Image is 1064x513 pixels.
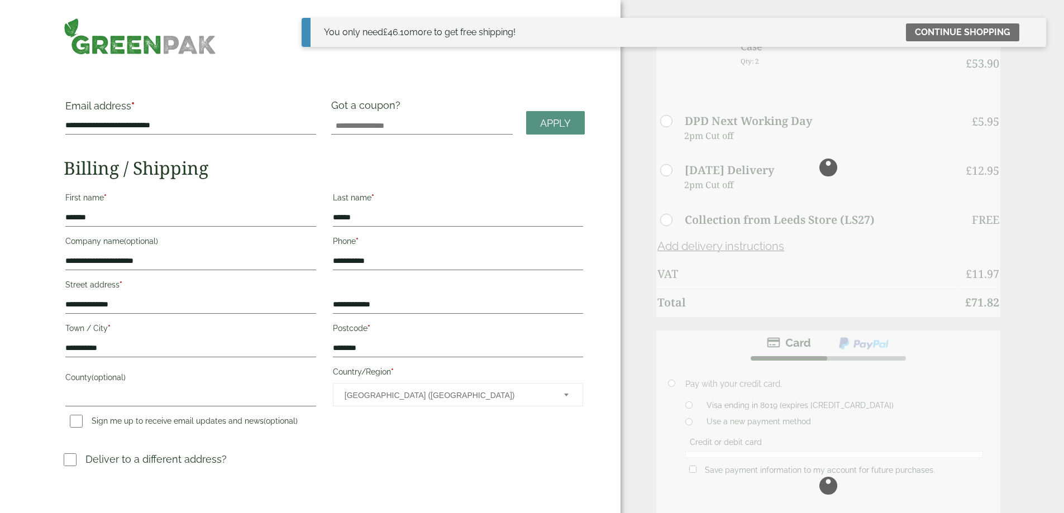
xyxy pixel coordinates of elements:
abbr: required [368,324,370,333]
abbr: required [371,193,374,202]
span: (optional) [124,237,158,246]
span: £ [383,27,388,37]
span: Apply [540,117,571,130]
a: Continue shopping [906,23,1019,41]
label: Email address [65,101,316,117]
label: Company name [65,233,316,252]
label: Street address [65,277,316,296]
label: Got a coupon? [331,99,405,117]
span: (optional) [264,416,298,425]
label: Last name [333,190,583,209]
h2: Billing / Shipping [64,157,585,179]
input: Sign me up to receive email updates and news(optional) [70,415,83,428]
abbr: required [356,237,359,246]
label: Sign me up to receive email updates and news [65,416,302,429]
abbr: required [104,193,107,202]
label: County [65,370,316,389]
span: United Kingdom (UK) [345,383,549,407]
img: GreenPak Supplies [64,18,216,55]
label: Postcode [333,320,583,339]
a: Apply [526,111,585,135]
abbr: required [131,100,135,112]
abbr: required [108,324,111,333]
div: You only need more to get free shipping! [324,26,516,39]
label: Town / City [65,320,316,339]
span: Country/Region [333,383,583,406]
span: 46.10 [383,27,409,37]
abbr: required [120,280,122,289]
label: First name [65,190,316,209]
label: Phone [333,233,583,252]
span: (optional) [92,373,126,382]
label: Country/Region [333,364,583,383]
abbr: required [391,367,394,376]
p: Deliver to a different address? [85,452,227,467]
